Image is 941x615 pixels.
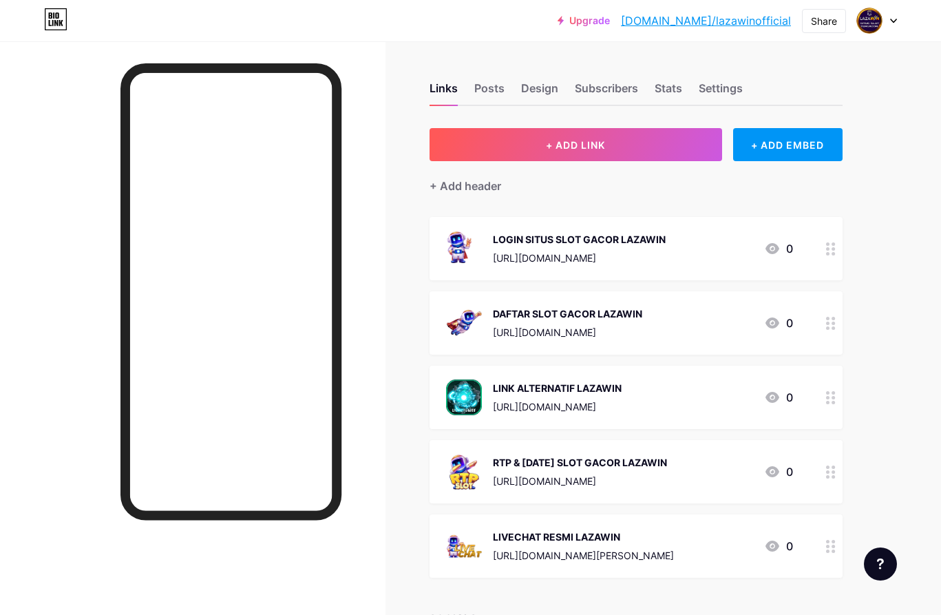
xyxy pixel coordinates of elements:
[546,139,605,151] span: + ADD LINK
[430,128,722,161] button: + ADD LINK
[446,305,482,341] img: DAFTAR SLOT GACOR LAZAWIN
[764,240,793,257] div: 0
[493,455,667,470] div: RTP & [DATE] SLOT GACOR LAZAWIN
[856,8,882,34] img: hartono hartini
[493,381,622,395] div: LINK ALTERNATIF LAZAWIN
[699,80,743,105] div: Settings
[575,80,638,105] div: Subscribers
[493,251,666,265] div: [URL][DOMAIN_NAME]
[430,80,458,105] div: Links
[521,80,558,105] div: Design
[493,306,642,321] div: DAFTAR SLOT GACOR LAZAWIN
[493,399,622,414] div: [URL][DOMAIN_NAME]
[474,80,505,105] div: Posts
[811,14,837,28] div: Share
[446,454,482,490] img: RTP & POLA SLOT GACOR LAZAWIN
[558,15,610,26] a: Upgrade
[493,474,667,488] div: [URL][DOMAIN_NAME]
[764,538,793,554] div: 0
[493,232,666,247] div: LOGIN SITUS SLOT GACOR LAZAWIN
[493,325,642,340] div: [URL][DOMAIN_NAME]
[430,178,501,194] div: + Add header
[764,463,793,480] div: 0
[733,128,843,161] div: + ADD EMBED
[446,379,482,415] img: LINK ALTERNATIF LAZAWIN
[493,530,674,544] div: LIVECHAT RESMI LAZAWIN
[446,231,482,267] img: LOGIN SITUS SLOT GACOR LAZAWIN
[764,389,793,406] div: 0
[446,528,482,564] img: LIVECHAT RESMI LAZAWIN
[655,80,682,105] div: Stats
[764,315,793,331] div: 0
[621,12,791,29] a: [DOMAIN_NAME]/lazawinofficial
[493,548,674,563] div: [URL][DOMAIN_NAME][PERSON_NAME]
